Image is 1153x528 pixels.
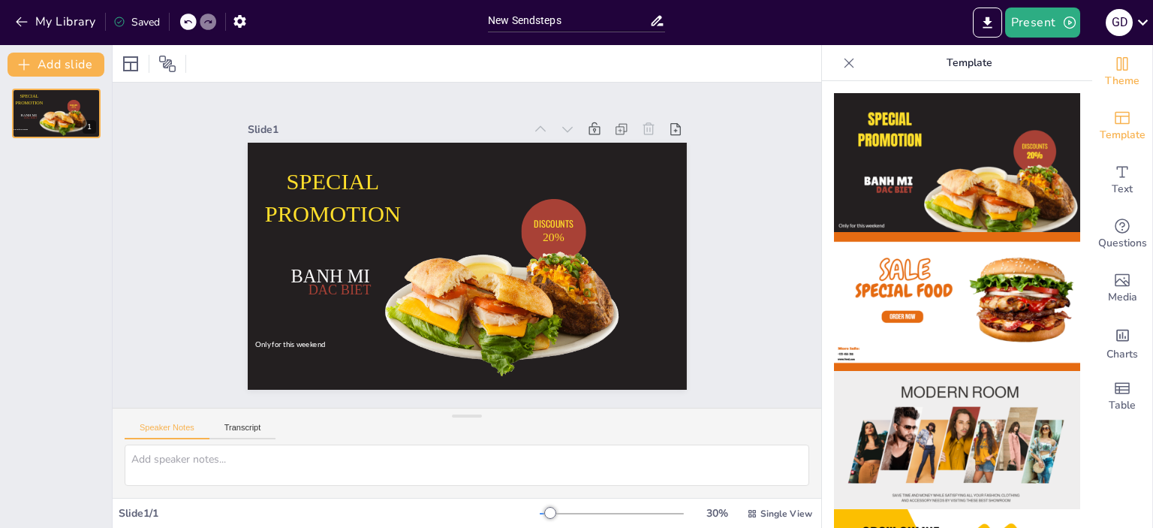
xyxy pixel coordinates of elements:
[12,89,101,138] div: 1
[83,120,96,134] div: 1
[1092,315,1152,370] div: Add charts and graphs
[1112,181,1133,198] span: Text
[1106,9,1133,36] div: G D
[16,94,44,105] span: SPECIAL PROMOTION
[303,265,367,287] span: DAC BIET
[8,53,104,77] button: Add slide
[209,423,276,439] button: Transcript
[834,93,1080,232] img: thumb-1.png
[1092,207,1152,261] div: Get real-time input from your audience
[119,506,540,520] div: Slide 1 / 1
[1092,370,1152,424] div: Add a table
[1005,8,1080,38] button: Present
[1092,153,1152,207] div: Add text boxes
[488,10,649,32] input: Insert title
[11,10,102,34] button: My Library
[260,100,537,143] div: Slide 1
[861,45,1077,81] p: Template
[158,55,176,73] span: Position
[245,317,316,333] span: Only for this weekend
[760,508,812,520] span: Single View
[1109,397,1136,414] span: Table
[1092,45,1152,99] div: Change the overall theme
[14,128,28,130] span: Only for this weekend
[1098,235,1147,252] span: Questions
[125,423,209,439] button: Speaker Notes
[1106,346,1138,363] span: Charts
[119,52,143,76] div: Layout
[1105,73,1139,89] span: Theme
[21,113,37,117] span: BANH MI
[834,232,1080,371] img: thumb-2.png
[1092,99,1152,153] div: Add ready made slides
[1092,261,1152,315] div: Add images, graphics, shapes or video
[699,506,735,520] div: 30 %
[287,248,368,276] span: BANH MI
[1108,289,1137,306] span: Media
[973,8,1002,38] button: Export to PowerPoint
[24,116,37,119] span: DAC BIET
[113,15,160,29] div: Saved
[834,371,1080,510] img: thumb-3.png
[1100,127,1145,143] span: Template
[1106,8,1133,38] button: G D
